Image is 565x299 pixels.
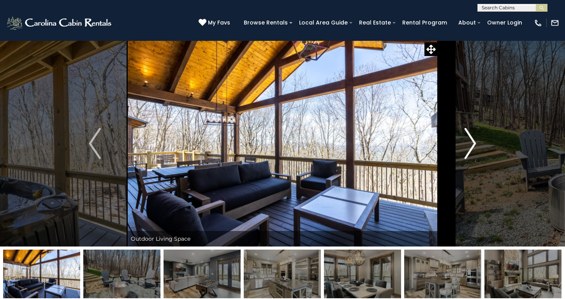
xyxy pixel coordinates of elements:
[534,19,542,27] img: phone-regular-white.png
[484,250,561,298] img: 166362695
[438,40,503,247] button: Next
[398,17,451,29] a: Rental Program
[164,250,241,298] img: 166362698
[324,250,401,298] img: 166362701
[404,250,481,298] img: 166362699
[6,15,114,31] img: White-1-2.png
[199,19,232,27] a: My Favs
[454,17,480,29] a: About
[89,128,100,159] img: arrow
[244,250,321,298] img: 166362700
[551,19,559,27] img: mail-regular-white.png
[483,17,526,29] a: Owner Login
[295,17,352,29] a: Local Area Guide
[240,17,292,29] a: Browse Rentals
[464,128,476,159] img: arrow
[83,250,160,298] img: 168514671
[208,19,230,27] span: My Favs
[127,231,438,247] div: Outdoor Living Space
[3,250,80,298] img: 166362722
[355,17,395,29] a: Real Estate
[63,40,127,247] button: Previous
